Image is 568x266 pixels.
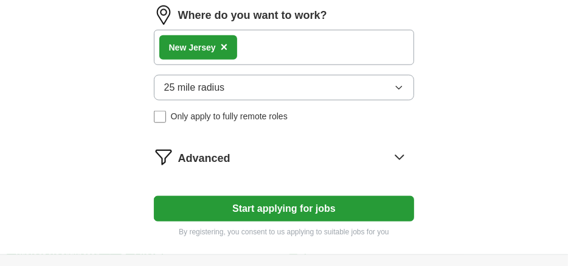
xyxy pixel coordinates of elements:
input: Only apply to fully remote roles [154,111,166,123]
span: Only apply to fully remote roles [171,110,288,123]
button: × [221,38,228,57]
img: location.png [154,5,173,25]
div: ersey [169,41,216,54]
span: 25 mile radius [164,80,225,95]
strong: New J [169,43,193,52]
p: By registering, you consent to us applying to suitable jobs for you [154,226,415,237]
button: Start applying for jobs [154,196,415,222]
button: 25 mile radius [154,75,415,100]
span: Advanced [178,150,230,167]
img: filter [154,147,173,167]
span: × [221,40,228,54]
label: Where do you want to work? [178,7,327,24]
